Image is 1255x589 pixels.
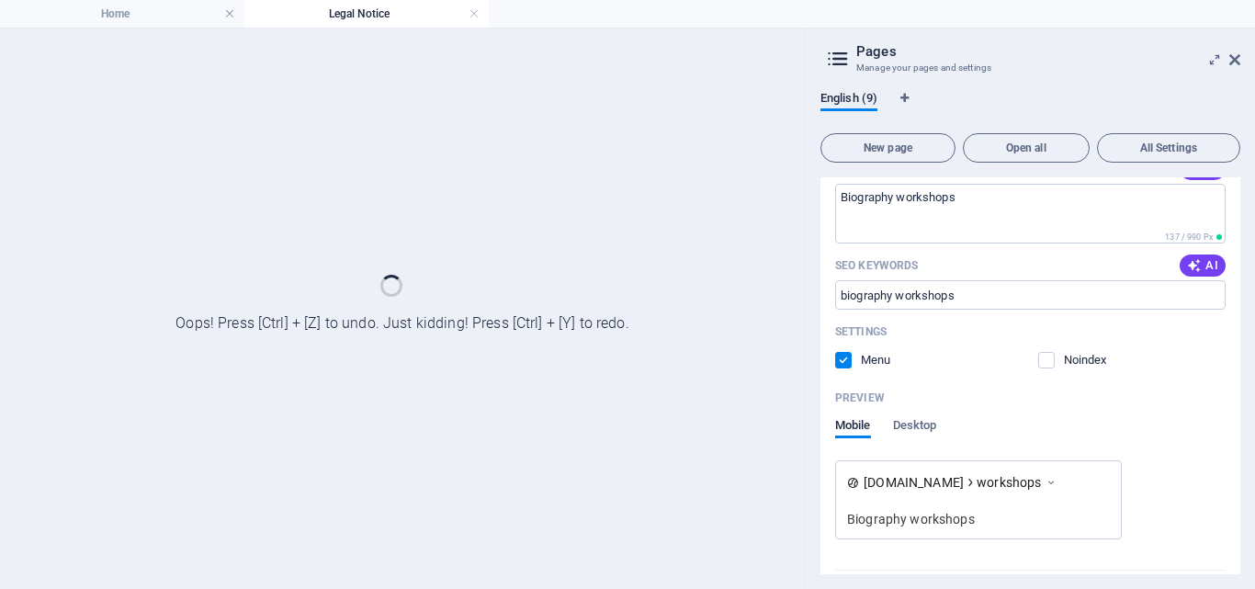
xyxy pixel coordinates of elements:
[820,133,955,163] button: New page
[856,60,1204,76] h3: Manage your pages and settings
[835,184,1226,244] textarea: The text in search results and social media
[861,352,921,368] p: Define if you want this page to be shown in auto-generated navigation.
[847,509,1110,528] div: Biography workshops
[835,324,887,339] p: Settings
[1180,255,1226,277] button: AI
[864,473,964,492] span: [DOMAIN_NAME]
[835,414,871,440] span: Mobile
[971,142,1081,153] span: Open all
[244,4,489,24] h4: Legal Notice
[835,418,936,453] div: Preview
[835,258,918,273] p: SEO Keywords
[856,43,1240,60] h2: Pages
[1105,142,1232,153] span: All Settings
[1161,231,1226,244] span: Calculated pixel length in search results
[1187,258,1218,273] span: AI
[820,87,877,113] span: English (9)
[820,91,1240,126] div: Language Tabs
[829,142,947,153] span: New page
[1064,352,1124,368] p: Instruct search engines to exclude this page from search results.
[1097,133,1240,163] button: All Settings
[893,414,937,440] span: Desktop
[1165,232,1213,242] span: 137 / 990 Px
[963,133,1090,163] button: Open all
[835,391,885,405] p: Preview
[977,473,1041,492] span: workshops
